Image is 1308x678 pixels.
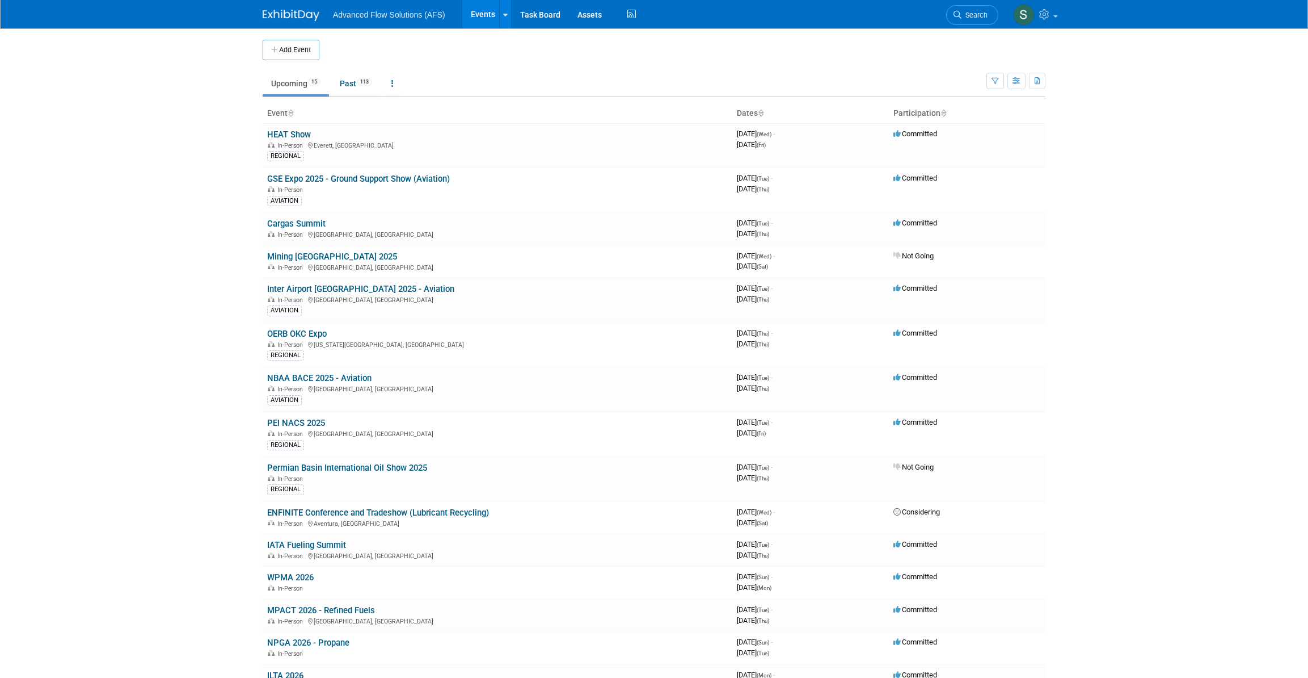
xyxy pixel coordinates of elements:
a: Search [946,5,998,25]
span: [DATE] [737,638,773,646]
div: Aventura, [GEOGRAPHIC_DATA] [267,518,728,528]
a: NBAA BACE 2025 - Aviation [267,373,372,383]
div: AVIATION [267,196,302,206]
span: [DATE] [737,583,771,592]
div: [GEOGRAPHIC_DATA], [GEOGRAPHIC_DATA] [267,551,728,560]
span: [DATE] [737,648,769,657]
div: [GEOGRAPHIC_DATA], [GEOGRAPHIC_DATA] [267,295,728,304]
span: [DATE] [737,252,775,260]
span: (Tue) [757,542,769,548]
span: (Sat) [757,263,768,270]
span: Not Going [893,463,934,471]
th: Participation [889,104,1045,123]
span: In-Person [277,520,306,528]
div: [GEOGRAPHIC_DATA], [GEOGRAPHIC_DATA] [267,229,728,238]
img: In-Person Event [268,553,275,558]
span: Committed [893,329,937,337]
span: (Tue) [757,464,769,471]
a: IATA Fueling Summit [267,540,346,550]
span: - [773,508,775,516]
span: [DATE] [737,329,773,337]
span: In-Person [277,142,306,149]
a: Upcoming15 [263,73,329,94]
span: (Tue) [757,650,769,656]
a: HEAT Show [267,129,311,140]
img: ExhibitDay [263,10,319,21]
span: (Tue) [757,175,769,182]
a: GSE Expo 2025 - Ground Support Show (Aviation) [267,174,450,184]
th: Event [263,104,732,123]
span: [DATE] [737,474,769,482]
a: MPACT 2026 - Refined Fuels [267,605,375,616]
span: (Fri) [757,430,766,437]
span: (Thu) [757,341,769,348]
span: [DATE] [737,140,766,149]
a: Past113 [331,73,381,94]
img: In-Person Event [268,386,275,391]
span: [DATE] [737,508,775,516]
a: Sort by Event Name [288,108,293,118]
span: Committed [893,129,937,138]
span: In-Person [277,264,306,271]
span: - [771,572,773,581]
div: REGIONAL [267,440,304,450]
span: - [771,373,773,382]
span: In-Person [277,650,306,658]
a: Mining [GEOGRAPHIC_DATA] 2025 [267,252,397,262]
span: Committed [893,418,937,426]
span: (Tue) [757,286,769,292]
span: [DATE] [737,463,773,471]
span: - [773,252,775,260]
a: Sort by Start Date [758,108,763,118]
span: Advanced Flow Solutions (AFS) [333,10,445,19]
a: Inter Airport [GEOGRAPHIC_DATA] 2025 - Aviation [267,284,454,294]
div: REGIONAL [267,350,304,361]
span: Search [961,11,988,19]
span: In-Person [277,618,306,625]
img: In-Person Event [268,296,275,302]
span: - [773,129,775,138]
span: - [771,418,773,426]
span: Committed [893,540,937,549]
span: (Wed) [757,509,771,516]
div: Everett, [GEOGRAPHIC_DATA] [267,140,728,149]
span: [DATE] [737,429,766,437]
span: [DATE] [737,229,769,238]
span: (Thu) [757,186,769,192]
img: In-Person Event [268,430,275,436]
span: [DATE] [737,340,769,348]
span: (Sun) [757,639,769,646]
span: Committed [893,219,937,227]
div: AVIATION [267,395,302,405]
span: In-Person [277,475,306,483]
a: ENFINITE Conference and Tradeshow (Lubricant Recycling) [267,508,489,518]
img: In-Person Event [268,475,275,481]
span: (Tue) [757,375,769,381]
span: (Wed) [757,131,771,137]
span: (Fri) [757,142,766,148]
span: - [771,329,773,337]
a: WPMA 2026 [267,572,314,583]
span: [DATE] [737,219,773,227]
img: In-Person Event [268,618,275,623]
th: Dates [732,104,889,123]
span: In-Person [277,386,306,393]
span: 15 [308,78,320,86]
span: - [771,638,773,646]
img: In-Person Event [268,341,275,347]
span: (Thu) [757,231,769,237]
img: In-Person Event [268,650,275,656]
span: In-Person [277,186,306,194]
div: [GEOGRAPHIC_DATA], [GEOGRAPHIC_DATA] [267,262,728,271]
button: Add Event [263,40,319,60]
span: [DATE] [737,384,769,392]
div: REGIONAL [267,151,304,161]
a: Cargas Summit [267,219,326,229]
span: - [771,174,773,182]
img: In-Person Event [268,585,275,591]
span: [DATE] [737,129,775,138]
a: PEI NACS 2025 [267,418,325,428]
span: (Thu) [757,553,769,559]
span: In-Person [277,553,306,560]
span: [DATE] [737,616,769,625]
